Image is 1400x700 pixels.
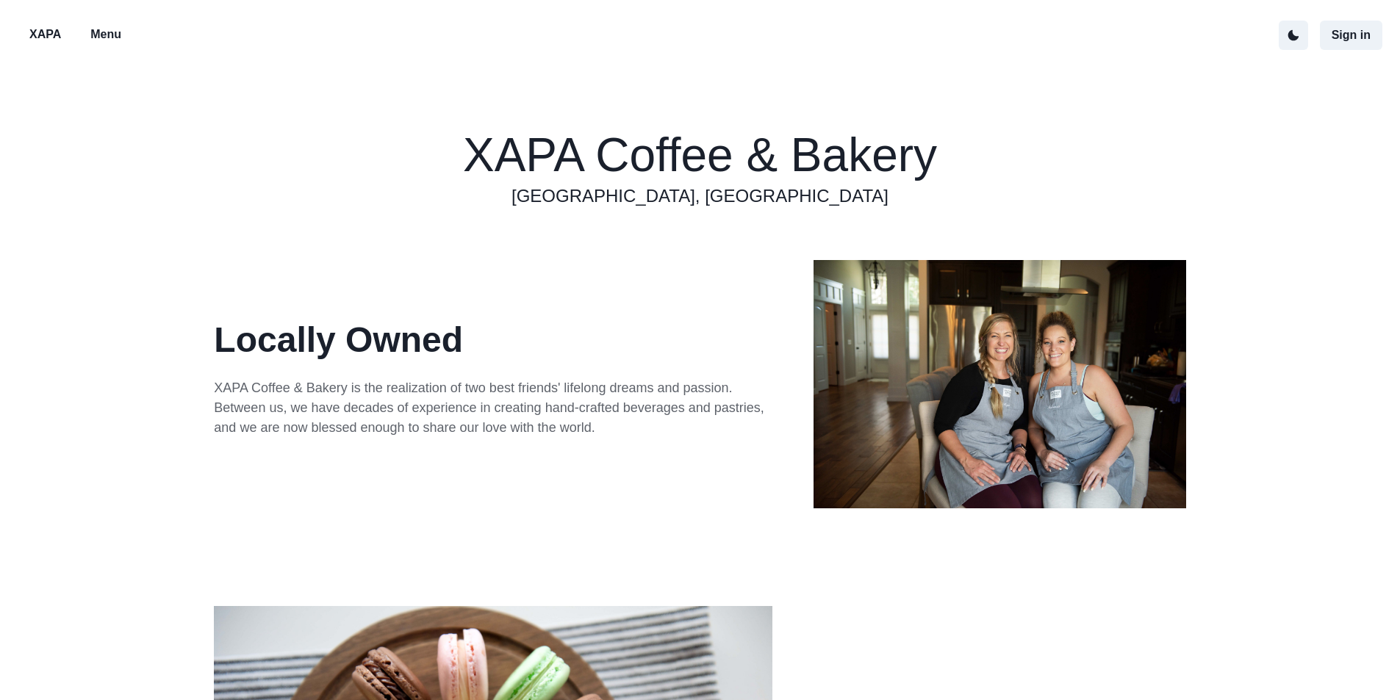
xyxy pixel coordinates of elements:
[1279,21,1308,50] button: active dark theme mode
[463,129,937,183] h1: XAPA Coffee & Bakery
[214,378,772,438] p: XAPA Coffee & Bakery is the realization of two best friends' lifelong dreams and passion. Between...
[214,314,772,367] p: Locally Owned
[90,26,121,43] p: Menu
[814,260,1186,508] img: xapa owners
[29,26,61,43] p: XAPA
[511,183,889,209] a: [GEOGRAPHIC_DATA], [GEOGRAPHIC_DATA]
[1320,21,1382,50] button: Sign in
